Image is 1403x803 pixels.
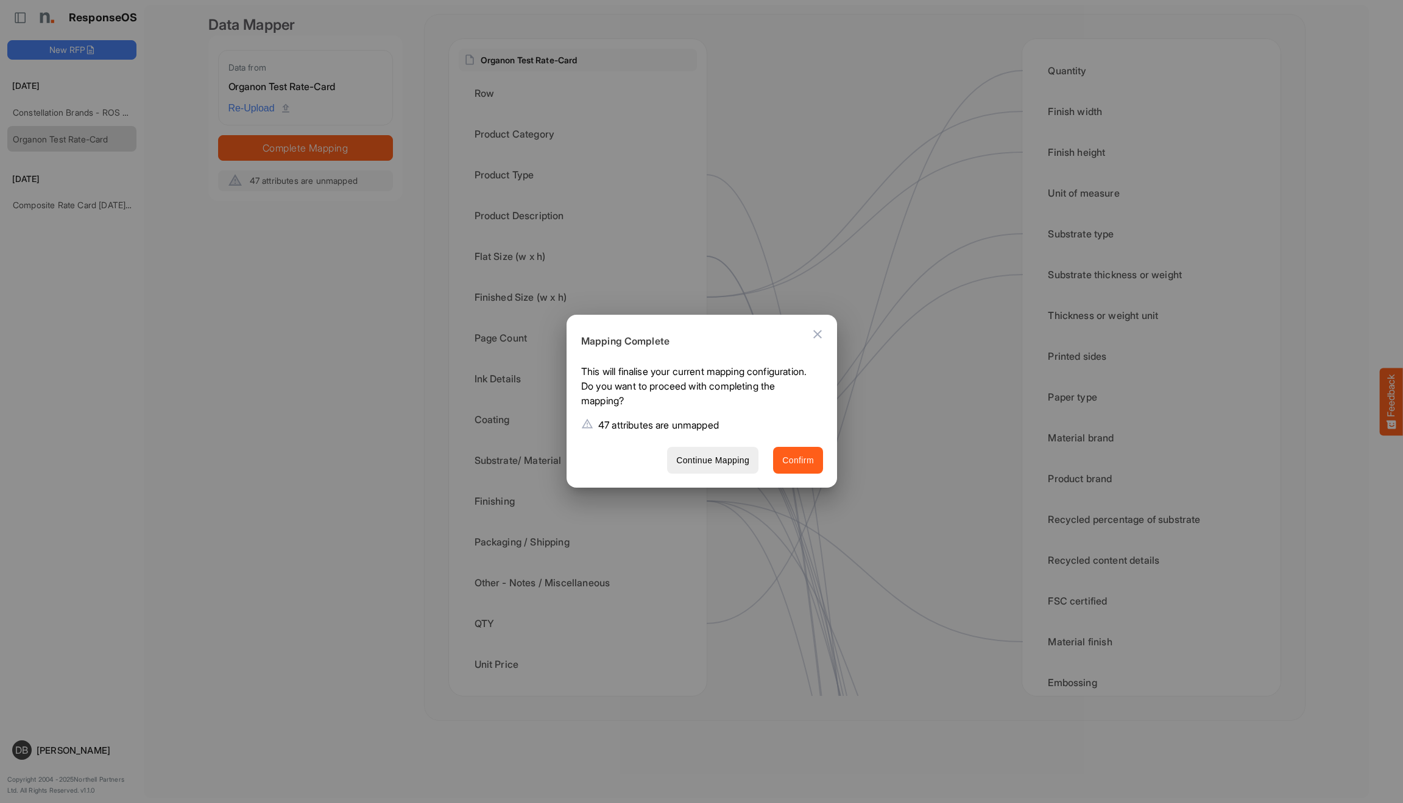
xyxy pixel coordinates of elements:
[676,453,749,468] span: Continue Mapping
[598,418,719,432] p: 47 attributes are unmapped
[667,447,758,474] button: Continue Mapping
[581,364,813,413] p: This will finalise your current mapping configuration. Do you want to proceed with completing the...
[581,334,813,349] h6: Mapping Complete
[782,453,814,468] span: Confirm
[773,447,823,474] button: Confirm
[803,320,832,349] button: Close dialog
